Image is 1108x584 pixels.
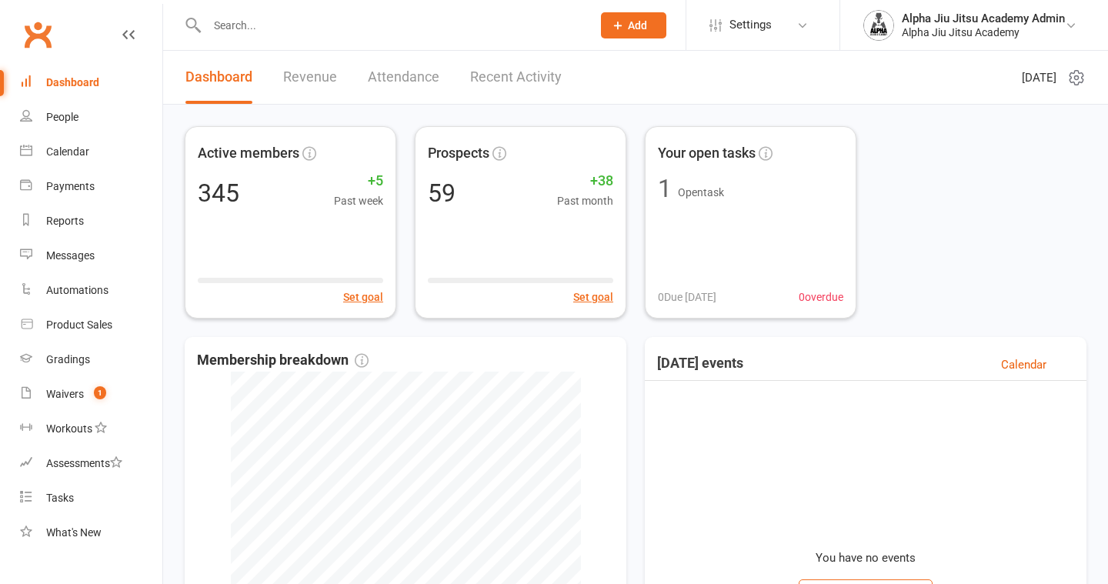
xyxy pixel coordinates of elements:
button: Set goal [573,289,613,305]
span: Past month [557,192,613,209]
span: Active members [198,142,299,165]
p: You have no events [816,549,916,567]
span: Prospects [428,142,489,165]
div: Reports [46,215,84,227]
a: What's New [20,516,162,550]
a: Tasks [20,481,162,516]
div: 345 [198,181,239,205]
a: Automations [20,273,162,308]
span: Settings [729,8,772,42]
a: Reports [20,204,162,239]
span: 1 [94,386,106,399]
span: Your open tasks [658,142,756,165]
div: Assessments [46,457,122,469]
img: thumb_image1751406779.png [863,10,894,41]
div: Messages [46,249,95,262]
div: Waivers [46,388,84,400]
div: What's New [46,526,102,539]
div: Workouts [46,422,92,435]
span: +5 [334,170,383,192]
span: [DATE] [1022,68,1056,87]
span: +38 [557,170,613,192]
span: Open task [678,186,724,199]
div: Product Sales [46,319,112,331]
h3: [DATE] events [657,355,743,374]
span: Membership breakdown [197,349,369,372]
span: 0 overdue [799,289,843,305]
span: Past week [334,192,383,209]
div: Calendar [46,145,89,158]
a: Revenue [283,51,337,104]
a: Recent Activity [470,51,562,104]
div: Alpha Jiu Jitsu Academy Admin [902,12,1065,25]
a: Messages [20,239,162,273]
div: Automations [46,284,108,296]
a: Attendance [368,51,439,104]
a: Dashboard [185,51,252,104]
a: Clubworx [18,15,57,54]
div: Gradings [46,353,90,365]
div: 1 [658,176,672,201]
input: Search... [202,15,581,36]
button: Set goal [343,289,383,305]
a: Dashboard [20,65,162,100]
a: Gradings [20,342,162,377]
span: Add [628,19,647,32]
div: Alpha Jiu Jitsu Academy [902,25,1065,39]
div: Payments [46,180,95,192]
a: Calendar [1001,355,1046,374]
div: Dashboard [46,76,99,88]
button: Add [601,12,666,38]
a: Calendar [20,135,162,169]
a: Product Sales [20,308,162,342]
a: Workouts [20,412,162,446]
div: 59 [428,181,456,205]
a: Waivers 1 [20,377,162,412]
a: People [20,100,162,135]
div: Tasks [46,492,74,504]
a: Assessments [20,446,162,481]
span: 0 Due [DATE] [658,289,716,305]
div: People [46,111,78,123]
a: Payments [20,169,162,204]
